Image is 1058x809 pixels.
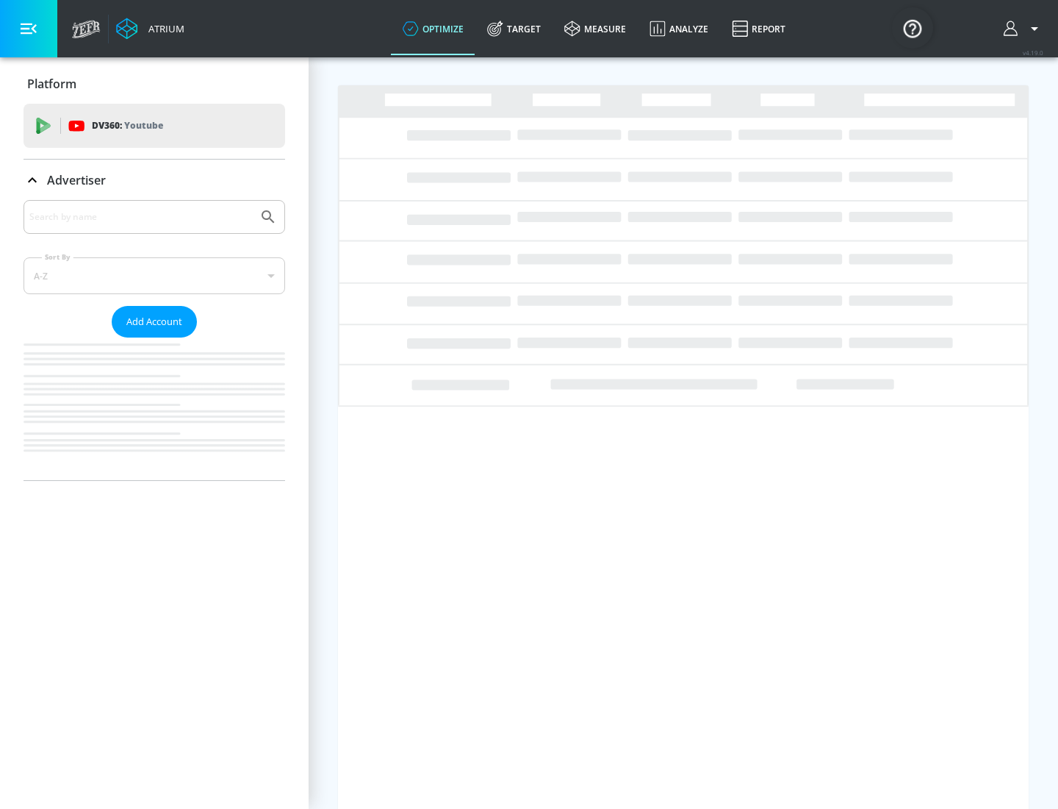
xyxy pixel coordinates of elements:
div: Platform [24,63,285,104]
a: Target [475,2,553,55]
a: Atrium [116,18,184,40]
a: optimize [391,2,475,55]
a: measure [553,2,638,55]
p: Advertiser [47,172,106,188]
button: Add Account [112,306,197,338]
div: Advertiser [24,200,285,480]
div: A-Z [24,257,285,294]
a: Report [720,2,797,55]
button: Open Resource Center [892,7,933,49]
div: DV360: Youtube [24,104,285,148]
label: Sort By [42,252,73,262]
p: Youtube [124,118,163,133]
div: Atrium [143,22,184,35]
a: Analyze [638,2,720,55]
span: Add Account [126,313,182,330]
input: Search by name [29,207,252,227]
nav: list of Advertiser [24,338,285,480]
div: Advertiser [24,160,285,201]
span: v 4.19.0 [1023,49,1043,57]
p: Platform [27,76,76,92]
p: DV360: [92,118,163,134]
